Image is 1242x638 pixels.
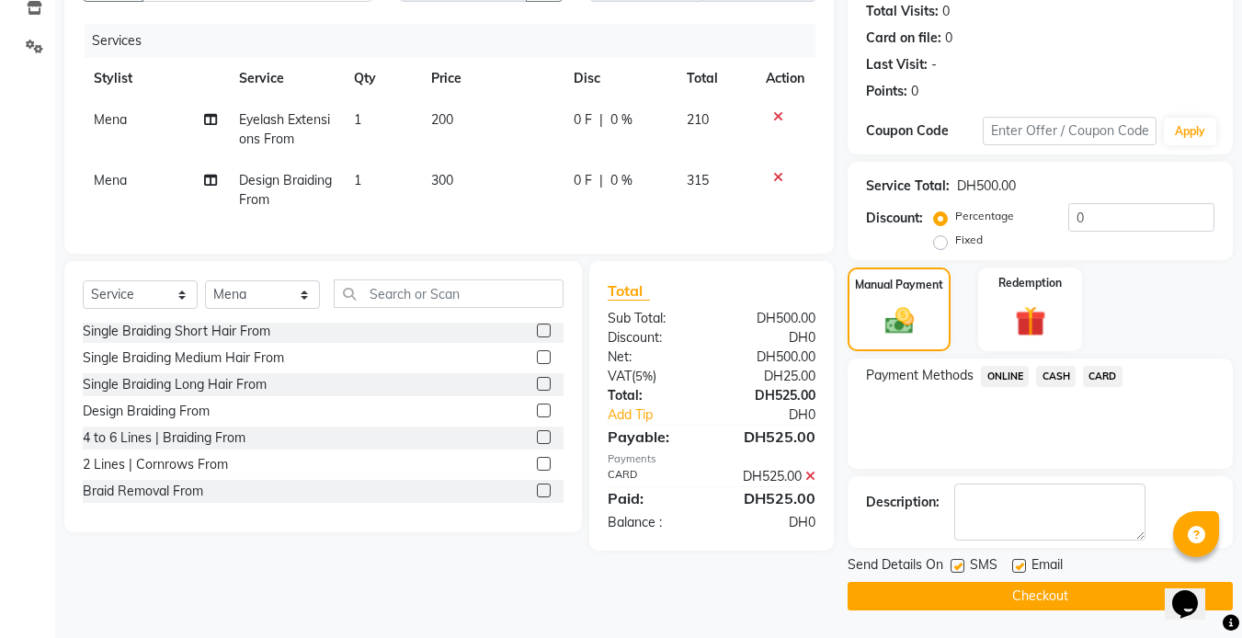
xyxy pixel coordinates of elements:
div: 0 [945,28,952,48]
div: Total Visits: [866,2,939,21]
div: Payments [608,451,815,467]
div: Braid Removal From [83,482,203,501]
div: Single Braiding Short Hair From [83,322,270,341]
div: Single Braiding Medium Hair From [83,348,284,368]
span: 0 F [574,110,592,130]
div: Description: [866,493,940,512]
div: Last Visit: [866,55,928,74]
div: DH525.00 [712,426,829,448]
div: DH0 [732,405,830,425]
span: Payment Methods [866,366,974,385]
span: 300 [431,172,453,188]
div: Paid: [594,487,712,509]
label: Percentage [955,208,1014,224]
label: Manual Payment [855,277,943,293]
span: CASH [1036,366,1076,387]
div: Points: [866,82,907,101]
div: Balance : [594,513,712,532]
div: 0 [942,2,950,21]
button: Checkout [848,582,1233,610]
span: 200 [431,111,453,128]
span: 5% [635,369,653,383]
div: DH25.00 [712,367,829,386]
span: CARD [1083,366,1122,387]
span: Eyelash Extensions From [239,111,330,147]
iframe: chat widget [1165,564,1224,620]
label: Redemption [998,275,1062,291]
div: DH500.00 [712,347,829,367]
div: DH0 [712,328,829,347]
button: Apply [1164,118,1216,145]
input: Search or Scan [334,279,564,308]
div: DH525.00 [712,487,829,509]
label: Fixed [955,232,983,248]
span: 0 % [610,171,632,190]
div: DH500.00 [712,309,829,328]
span: 0 F [574,171,592,190]
span: | [599,110,603,130]
th: Stylist [83,58,228,99]
div: 4 to 6 Lines | Braiding From [83,428,245,448]
th: Qty [343,58,420,99]
span: | [599,171,603,190]
div: Services [85,24,829,58]
th: Price [420,58,563,99]
th: Total [676,58,756,99]
span: 1 [354,172,361,188]
div: 0 [911,82,918,101]
th: Service [228,58,344,99]
span: 1 [354,111,361,128]
span: SMS [970,555,997,578]
th: Disc [563,58,676,99]
div: Discount: [594,328,712,347]
div: Total: [594,386,712,405]
div: DH525.00 [712,386,829,405]
div: CARD [594,467,712,486]
span: Total [608,281,650,301]
span: 210 [687,111,709,128]
span: VAT [608,368,632,384]
span: 315 [687,172,709,188]
div: Service Total: [866,177,950,196]
div: Net: [594,347,712,367]
img: _gift.svg [1006,302,1055,340]
img: _cash.svg [876,304,923,337]
div: Design Braiding From [83,402,210,421]
div: - [931,55,937,74]
span: Send Details On [848,555,943,578]
div: 2 Lines | Cornrows From [83,455,228,474]
span: Mena [94,111,127,128]
input: Enter Offer / Coupon Code [983,117,1157,145]
th: Action [755,58,815,99]
span: 0 % [610,110,632,130]
div: DH500.00 [957,177,1016,196]
div: Discount: [866,209,923,228]
div: Coupon Code [866,121,982,141]
div: Payable: [594,426,712,448]
div: DH0 [712,513,829,532]
span: ONLINE [981,366,1029,387]
span: Design Braiding From [239,172,332,208]
div: Sub Total: [594,309,712,328]
span: Mena [94,172,127,188]
a: Add Tip [594,405,731,425]
div: ( ) [594,367,712,386]
span: Email [1031,555,1063,578]
div: Card on file: [866,28,941,48]
div: Single Braiding Long Hair From [83,375,267,394]
div: DH525.00 [712,467,829,486]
